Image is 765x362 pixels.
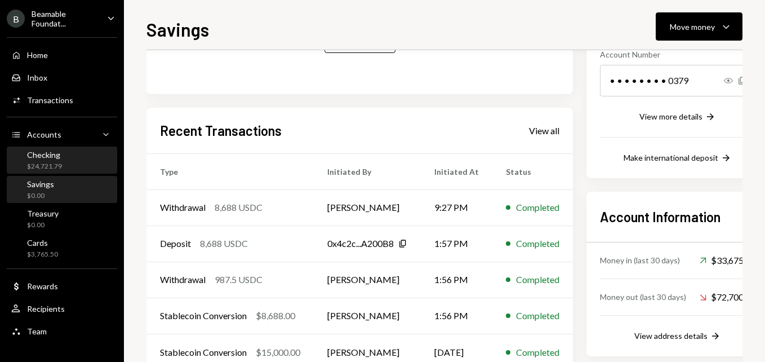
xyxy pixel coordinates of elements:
[256,309,295,323] div: $8,688.00
[27,250,58,259] div: $3,765.50
[516,309,559,323] div: Completed
[421,189,492,226] td: 9:27 PM
[7,147,117,174] a: Checking$24,721.79
[7,176,117,203] a: Savings$0.00
[160,273,206,286] div: Withdrawal
[32,9,98,28] div: Beamable Foundat...
[200,237,248,250] div: 8,688 USDC
[492,153,573,189] th: Status
[7,124,117,144] a: Accounts
[516,346,559,359] div: Completed
[639,112,702,121] div: View more details
[146,18,209,41] h1: Savings
[7,10,25,28] div: B
[700,290,755,304] div: $72,700.00
[516,237,559,250] div: Completed
[624,152,732,165] button: Make international deposit
[7,205,117,232] a: Treasury$0.00
[639,111,716,123] button: View more details
[27,130,61,139] div: Accounts
[160,346,247,359] div: Stablecoin Conversion
[160,237,191,250] div: Deposit
[215,201,263,214] div: 8,688 USDC
[421,153,492,189] th: Initiated At
[256,346,300,359] div: $15,000.00
[27,238,58,248] div: Cards
[600,254,680,266] div: Money in (last 30 days)
[27,162,62,171] div: $24,721.79
[27,304,65,314] div: Recipients
[314,298,421,334] td: [PERSON_NAME]
[600,208,755,226] h2: Account Information
[600,65,755,96] div: • • • • • • • • 0379
[160,201,206,214] div: Withdrawal
[27,73,47,82] div: Inbox
[624,153,718,162] div: Make international deposit
[215,273,263,286] div: 987.5 USDC
[700,254,755,267] div: $33,675.50
[27,326,47,336] div: Team
[27,209,59,218] div: Treasury
[421,262,492,298] td: 1:56 PM
[314,262,421,298] td: [PERSON_NAME]
[516,201,559,214] div: Completed
[600,48,755,60] div: Account Number
[7,90,117,110] a: Transactions
[7,235,117,262] a: Cards$3,765.50
[27,191,54,201] div: $0.00
[634,331,708,341] div: View address details
[516,273,559,286] div: Completed
[7,67,117,87] a: Inbox
[7,298,117,319] a: Recipients
[421,226,492,262] td: 1:57 PM
[670,21,715,33] div: Move money
[656,12,742,41] button: Move money
[160,309,247,323] div: Stablecoin Conversion
[146,153,314,189] th: Type
[27,220,59,230] div: $0.00
[7,321,117,341] a: Team
[27,281,58,291] div: Rewards
[7,45,117,65] a: Home
[600,291,686,303] div: Money out (last 30 days)
[27,150,62,160] div: Checking
[314,189,421,226] td: [PERSON_NAME]
[529,124,559,136] a: View all
[421,298,492,334] td: 1:56 PM
[27,50,48,60] div: Home
[7,276,117,296] a: Rewards
[160,121,282,140] h2: Recent Transactions
[327,237,394,250] div: 0x4c2c...A200B8
[314,153,421,189] th: Initiated By
[529,125,559,136] div: View all
[27,95,73,105] div: Transactions
[27,179,54,189] div: Savings
[634,330,721,343] button: View address details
